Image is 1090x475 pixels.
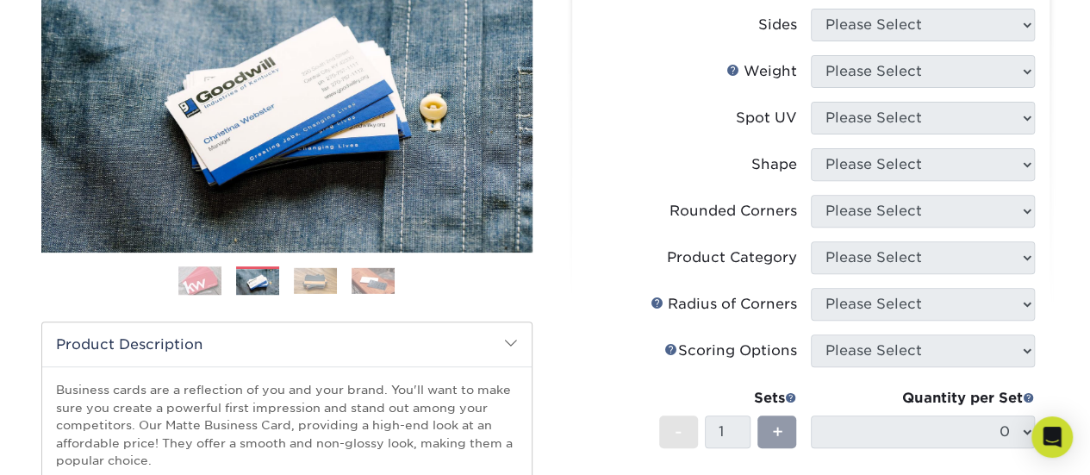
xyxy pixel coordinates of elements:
[751,154,797,175] div: Shape
[726,61,797,82] div: Weight
[42,322,532,366] h2: Product Description
[736,108,797,128] div: Spot UV
[651,294,797,315] div: Radius of Corners
[664,341,797,361] div: Scoring Options
[667,247,797,268] div: Product Category
[811,388,1035,409] div: Quantity per Set
[352,267,395,294] img: Business Cards 04
[670,201,797,222] div: Rounded Corners
[236,269,279,296] img: Business Cards 02
[675,419,682,445] span: -
[771,419,782,445] span: +
[659,388,797,409] div: Sets
[178,259,221,303] img: Business Cards 01
[758,15,797,35] div: Sides
[294,267,337,294] img: Business Cards 03
[1031,416,1073,458] div: Open Intercom Messenger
